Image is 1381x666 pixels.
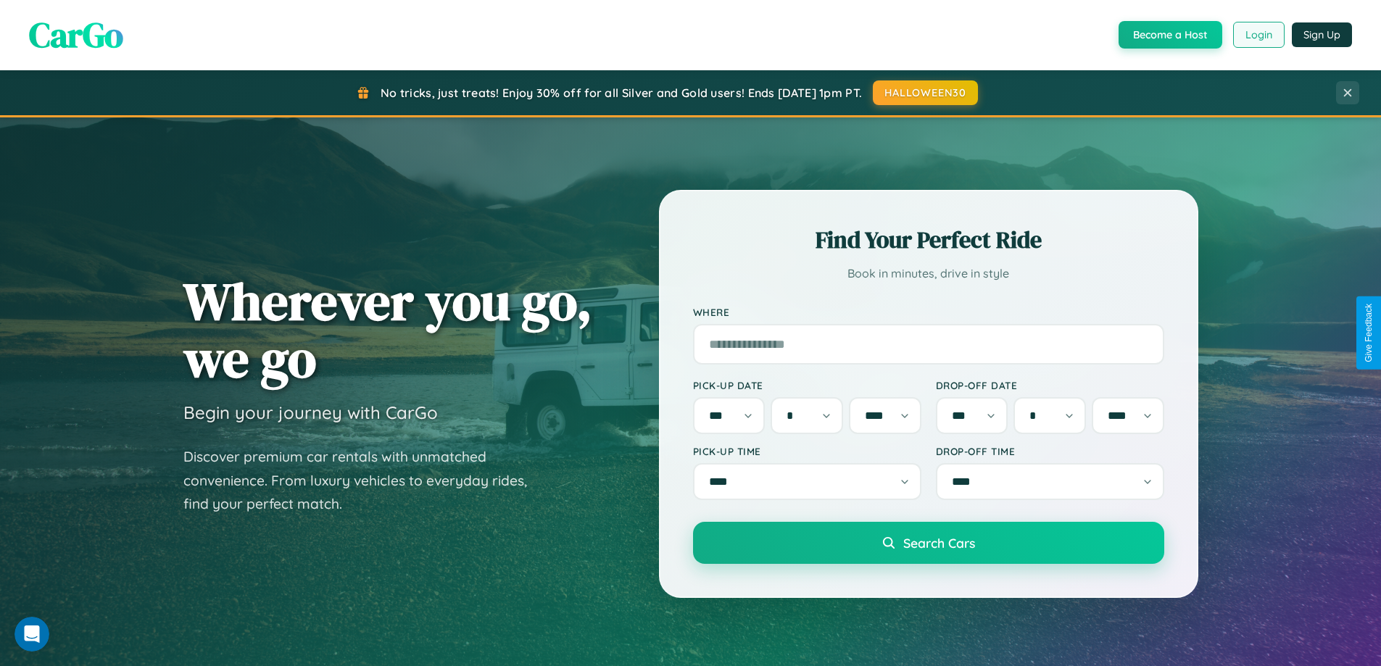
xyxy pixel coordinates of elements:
[693,263,1164,284] p: Book in minutes, drive in style
[936,379,1164,391] label: Drop-off Date
[29,11,123,59] span: CarGo
[14,617,49,652] iframe: Intercom live chat
[381,86,862,100] span: No tricks, just treats! Enjoy 30% off for all Silver and Gold users! Ends [DATE] 1pm PT.
[693,306,1164,318] label: Where
[903,535,975,551] span: Search Cars
[693,445,921,457] label: Pick-up Time
[1364,304,1374,362] div: Give Feedback
[873,80,978,105] button: HALLOWEEN30
[936,445,1164,457] label: Drop-off Time
[183,272,592,387] h1: Wherever you go, we go
[693,522,1164,564] button: Search Cars
[183,401,438,423] h3: Begin your journey with CarGo
[1233,22,1285,48] button: Login
[1292,22,1352,47] button: Sign Up
[693,379,921,391] label: Pick-up Date
[1119,21,1222,49] button: Become a Host
[693,224,1164,256] h2: Find Your Perfect Ride
[183,445,546,516] p: Discover premium car rentals with unmatched convenience. From luxury vehicles to everyday rides, ...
